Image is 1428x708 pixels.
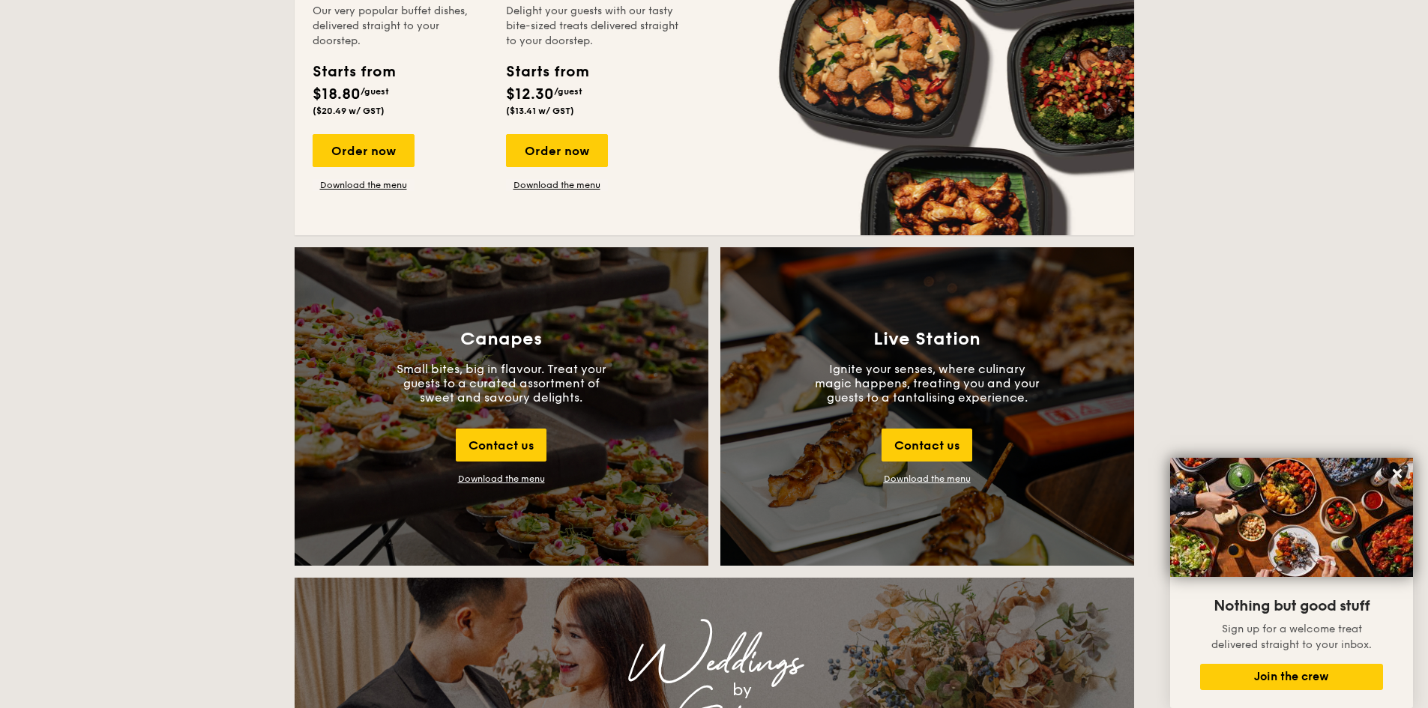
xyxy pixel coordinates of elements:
div: Contact us [882,429,972,462]
p: Ignite your senses, where culinary magic happens, treating you and your guests to a tantalising e... [815,362,1040,405]
a: Download the menu [313,179,415,191]
button: Join the crew [1200,664,1383,690]
div: Contact us [456,429,546,462]
span: Nothing but good stuff [1214,597,1370,615]
button: Close [1385,462,1409,485]
span: $18.80 [313,85,361,103]
div: by [482,677,1002,704]
img: DSC07876-Edit02-Large.jpeg [1170,458,1413,577]
div: Order now [506,134,608,167]
h3: Canapes [460,329,542,350]
div: Weddings [427,650,1002,677]
h3: Live Station [873,329,980,350]
span: Sign up for a welcome treat delivered straight to your inbox. [1211,623,1372,651]
div: Our very popular buffet dishes, delivered straight to your doorstep. [313,4,488,49]
p: Small bites, big in flavour. Treat your guests to a curated assortment of sweet and savoury delig... [389,362,614,405]
span: ($20.49 w/ GST) [313,106,385,116]
a: Download the menu [506,179,608,191]
a: Download the menu [884,473,971,484]
span: /guest [554,86,582,97]
div: Order now [313,134,415,167]
div: Starts from [506,61,588,83]
span: ($13.41 w/ GST) [506,106,574,116]
div: Download the menu [458,473,545,484]
span: /guest [361,86,389,97]
div: Delight your guests with our tasty bite-sized treats delivered straight to your doorstep. [506,4,681,49]
div: Starts from [313,61,394,83]
span: $12.30 [506,85,554,103]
